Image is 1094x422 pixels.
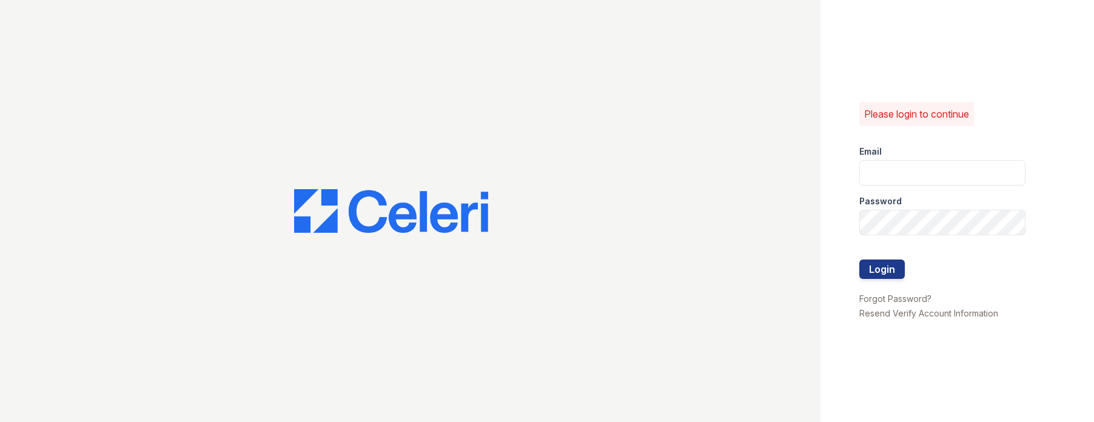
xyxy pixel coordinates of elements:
button: Login [859,260,905,279]
p: Please login to continue [864,107,969,121]
a: Resend Verify Account Information [859,308,998,318]
a: Forgot Password? [859,293,931,304]
label: Email [859,146,882,158]
label: Password [859,195,902,207]
img: CE_Logo_Blue-a8612792a0a2168367f1c8372b55b34899dd931a85d93a1a3d3e32e68fde9ad4.png [294,189,488,233]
